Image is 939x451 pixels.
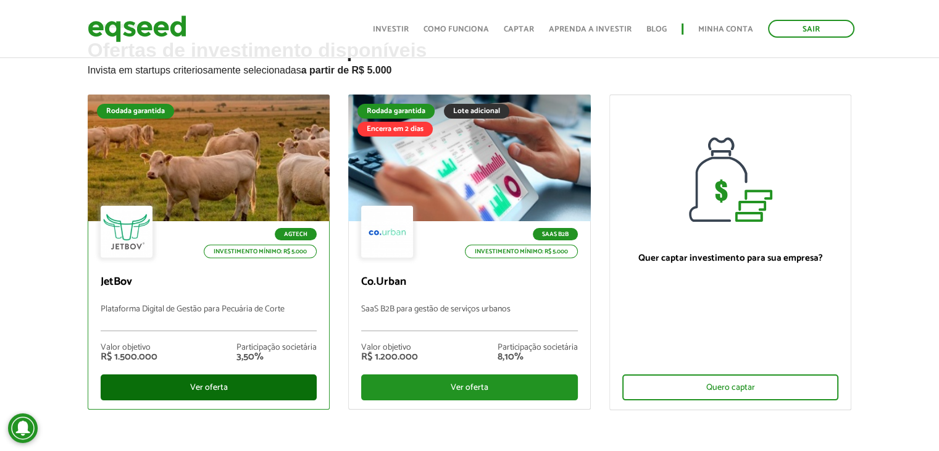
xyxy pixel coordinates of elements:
[357,104,435,119] div: Rodada garantida
[88,40,852,95] h2: Ofertas de investimento disponíveis
[444,104,509,119] div: Lote adicional
[101,344,157,352] div: Valor objetivo
[504,25,534,33] a: Captar
[361,276,578,289] p: Co.Urban
[88,61,852,76] p: Invista em startups criteriosamente selecionadas
[622,374,839,400] div: Quero captar
[609,95,852,410] a: Quer captar investimento para sua empresa? Quero captar
[97,104,174,119] div: Rodada garantida
[301,65,392,75] strong: a partir de R$ 5.000
[646,25,667,33] a: Blog
[348,95,591,410] a: Rodada garantida Lote adicional Encerra em 2 dias SaaS B2B Investimento mínimo: R$ 5.000 Co.Urban...
[204,245,317,258] p: Investimento mínimo: R$ 5.000
[549,25,632,33] a: Aprenda a investir
[357,122,433,137] div: Encerra em 2 dias
[101,374,317,400] div: Ver oferta
[236,344,317,352] div: Participação societária
[101,352,157,362] div: R$ 1.500.000
[88,95,330,410] a: Rodada garantida Agtech Investimento mínimo: R$ 5.000 JetBov Plataforma Digital de Gestão para Pe...
[361,352,418,362] div: R$ 1.200.000
[622,253,839,264] p: Quer captar investimento para sua empresa?
[498,344,578,352] div: Participação societária
[465,245,578,258] p: Investimento mínimo: R$ 5.000
[361,344,418,352] div: Valor objetivo
[361,305,578,331] p: SaaS B2B para gestão de serviços urbanos
[424,25,489,33] a: Como funciona
[698,25,753,33] a: Minha conta
[373,25,409,33] a: Investir
[236,352,317,362] div: 3,50%
[101,305,317,331] p: Plataforma Digital de Gestão para Pecuária de Corte
[101,276,317,289] p: JetBov
[361,374,578,400] div: Ver oferta
[768,20,854,38] a: Sair
[88,12,186,45] img: EqSeed
[275,228,317,240] p: Agtech
[533,228,578,240] p: SaaS B2B
[498,352,578,362] div: 8,10%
